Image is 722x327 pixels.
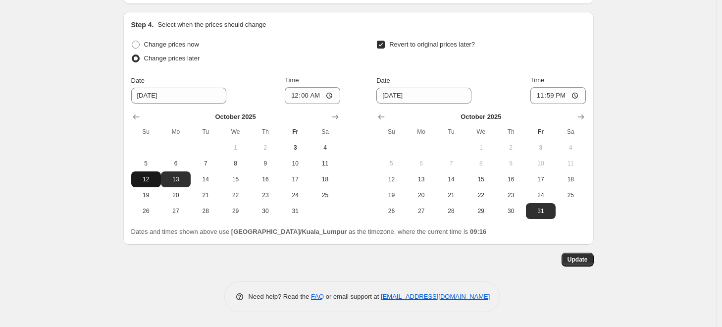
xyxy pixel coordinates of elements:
span: 14 [195,175,216,183]
button: Monday October 6 2025 [161,156,191,171]
button: Tuesday October 7 2025 [436,156,466,171]
span: 25 [560,191,581,199]
th: Monday [407,124,436,140]
span: 15 [470,175,492,183]
span: 5 [135,160,157,167]
button: Saturday October 25 2025 [556,187,585,203]
span: 30 [255,207,276,215]
span: Time [285,76,299,84]
span: 31 [530,207,552,215]
span: Tu [195,128,216,136]
button: Saturday October 11 2025 [556,156,585,171]
button: Wednesday October 1 2025 [466,140,496,156]
button: Wednesday October 29 2025 [466,203,496,219]
span: 13 [165,175,187,183]
span: 18 [560,175,581,183]
button: Thursday October 9 2025 [496,156,525,171]
button: Thursday October 23 2025 [251,187,280,203]
span: Need help? Read the [249,293,311,300]
span: 5 [380,160,402,167]
span: 29 [224,207,246,215]
button: Wednesday October 1 2025 [220,140,250,156]
span: 7 [440,160,462,167]
span: 8 [470,160,492,167]
span: 21 [440,191,462,199]
button: Tuesday October 14 2025 [191,171,220,187]
button: Friday October 31 2025 [526,203,556,219]
button: Sunday October 26 2025 [131,203,161,219]
span: Mo [165,128,187,136]
span: 2 [255,144,276,152]
span: 29 [470,207,492,215]
span: We [470,128,492,136]
span: 24 [530,191,552,199]
th: Friday [526,124,556,140]
span: 20 [411,191,432,199]
button: Show previous month, September 2025 [129,110,143,124]
th: Friday [280,124,310,140]
span: 27 [411,207,432,215]
button: Update [562,253,594,267]
button: Sunday October 5 2025 [131,156,161,171]
span: Sa [560,128,581,136]
button: Sunday October 26 2025 [376,203,406,219]
span: 28 [440,207,462,215]
button: Tuesday October 7 2025 [191,156,220,171]
button: Thursday October 2 2025 [496,140,525,156]
span: Fr [530,128,552,136]
span: Update [567,256,588,264]
th: Wednesday [466,124,496,140]
button: Wednesday October 29 2025 [220,203,250,219]
button: Show next month, November 2025 [574,110,588,124]
span: 17 [284,175,306,183]
span: 16 [255,175,276,183]
input: 10/3/2025 [131,88,226,104]
span: 2 [500,144,521,152]
button: Wednesday October 22 2025 [220,187,250,203]
span: 8 [224,160,246,167]
button: Thursday October 30 2025 [251,203,280,219]
span: 10 [284,160,306,167]
button: Wednesday October 8 2025 [466,156,496,171]
button: Tuesday October 28 2025 [436,203,466,219]
button: Wednesday October 22 2025 [466,187,496,203]
span: Revert to original prices later? [389,41,475,48]
span: 31 [284,207,306,215]
button: Today Friday October 3 2025 [280,140,310,156]
span: 4 [560,144,581,152]
button: Wednesday October 15 2025 [220,171,250,187]
button: Thursday October 16 2025 [251,171,280,187]
th: Sunday [376,124,406,140]
button: Tuesday October 28 2025 [191,203,220,219]
span: 22 [470,191,492,199]
span: 27 [165,207,187,215]
span: 1 [470,144,492,152]
span: 6 [165,160,187,167]
b: 09:16 [470,228,486,235]
span: 1 [224,144,246,152]
span: 15 [224,175,246,183]
button: Saturday October 18 2025 [556,171,585,187]
span: Fr [284,128,306,136]
span: Tu [440,128,462,136]
span: Change prices later [144,54,200,62]
span: 17 [530,175,552,183]
input: 12:00 [530,87,586,104]
a: [EMAIL_ADDRESS][DOMAIN_NAME] [381,293,490,300]
button: Tuesday October 21 2025 [191,187,220,203]
button: Tuesday October 14 2025 [436,171,466,187]
span: 3 [284,144,306,152]
button: Saturday October 25 2025 [310,187,340,203]
h2: Step 4. [131,20,154,30]
button: Thursday October 2 2025 [251,140,280,156]
button: Monday October 20 2025 [407,187,436,203]
span: 25 [314,191,336,199]
span: Su [380,128,402,136]
span: 24 [284,191,306,199]
span: 4 [314,144,336,152]
button: Friday October 10 2025 [526,156,556,171]
button: Wednesday October 15 2025 [466,171,496,187]
span: 10 [530,160,552,167]
span: Th [255,128,276,136]
button: Monday October 27 2025 [407,203,436,219]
